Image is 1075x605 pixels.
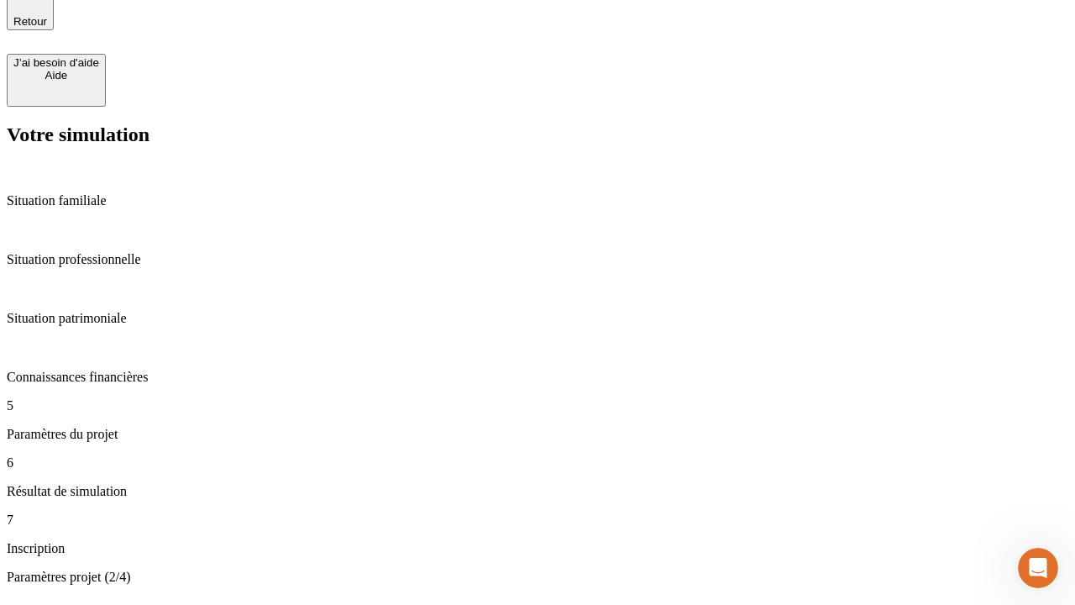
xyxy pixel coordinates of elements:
[7,427,1068,442] p: Paramètres du projet
[7,370,1068,385] p: Connaissances financières
[13,56,99,69] div: J’ai besoin d'aide
[7,252,1068,267] p: Situation professionnelle
[7,311,1068,326] p: Situation patrimoniale
[7,455,1068,471] p: 6
[7,570,1068,585] p: Paramètres projet (2/4)
[7,124,1068,146] h2: Votre simulation
[1018,548,1058,588] iframe: Intercom live chat
[13,15,47,28] span: Retour
[7,193,1068,208] p: Situation familiale
[7,398,1068,413] p: 5
[7,513,1068,528] p: 7
[13,69,99,82] div: Aide
[7,484,1068,499] p: Résultat de simulation
[7,54,106,107] button: J’ai besoin d'aideAide
[7,541,1068,556] p: Inscription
